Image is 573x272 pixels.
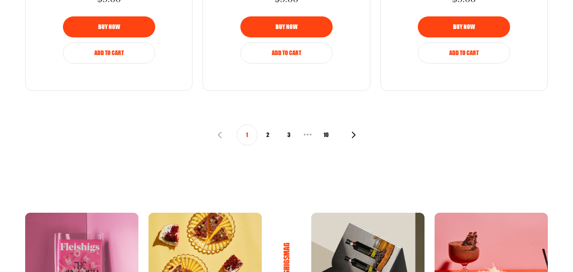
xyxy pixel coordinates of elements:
[418,42,510,63] button: Add to Cart
[300,126,316,143] span: • • •
[418,16,510,37] button: Buy now
[63,42,155,63] button: Add to Cart
[316,124,337,145] button: 10
[272,50,301,56] span: Add to Cart
[237,124,258,145] button: 1
[453,24,475,30] span: Buy now
[258,124,279,145] button: 2
[240,16,333,37] button: Buy now
[63,16,155,37] button: Buy now
[276,24,297,30] span: Buy now
[94,50,124,56] span: Add to Cart
[240,42,333,63] button: Add to Cart
[98,24,120,30] span: Buy now
[449,50,479,56] span: Add to Cart
[279,124,300,145] button: 3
